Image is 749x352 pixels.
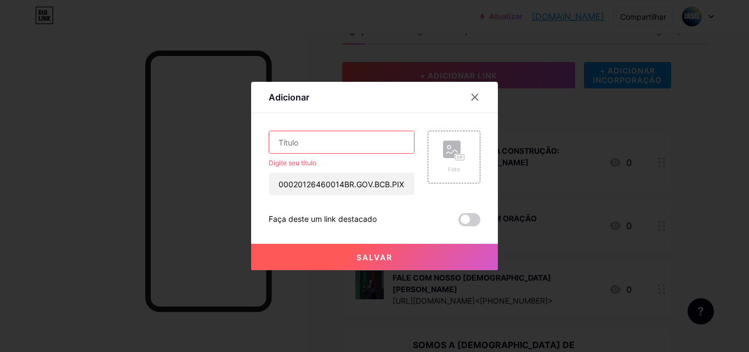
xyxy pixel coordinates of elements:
[448,166,460,172] font: Foto
[269,131,414,153] input: Título
[251,244,498,270] button: Salvar
[269,173,414,195] input: URL
[269,159,316,167] font: Digite seu título
[356,253,393,262] font: Salvar
[269,92,309,103] font: Adicionar
[269,214,377,224] font: Faça deste um link destacado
